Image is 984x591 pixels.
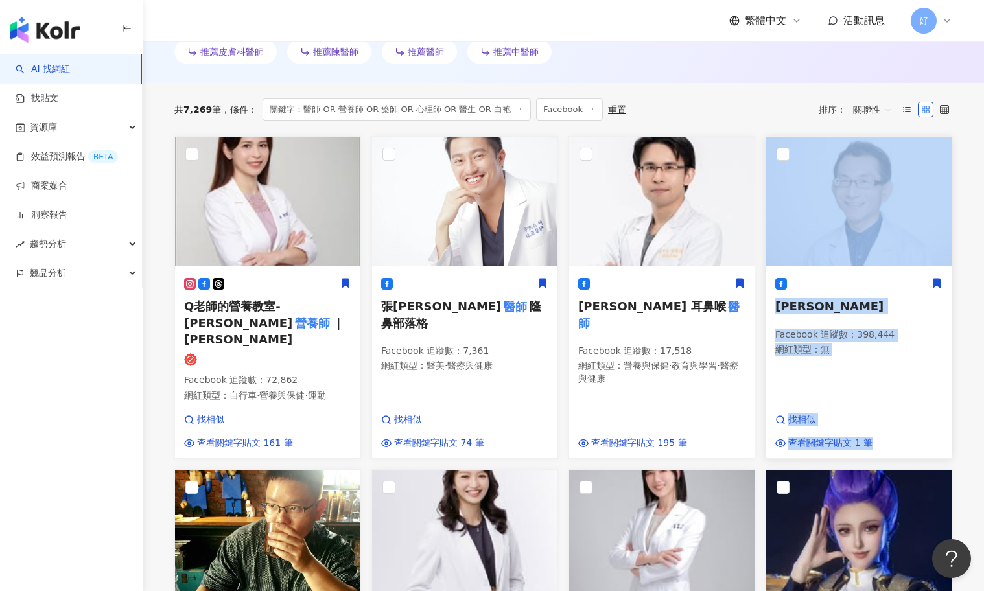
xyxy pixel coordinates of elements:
a: 查看關鍵字貼文 161 筆 [184,437,293,450]
span: 推薦皮膚科醫師 [200,47,264,57]
p: Facebook 追蹤數 ： 72,862 [184,374,351,387]
p: 網紅類型 ： 無 [775,343,943,356]
span: 醫美 [427,360,445,371]
span: Facebook [536,98,603,121]
a: 效益預測報告BETA [16,150,118,163]
a: 找貼文 [16,92,58,105]
span: 查看關鍵字貼文 1 筆 [788,437,873,450]
span: 找相似 [394,413,421,426]
span: ｜[PERSON_NAME] [184,316,344,346]
span: 自行車 [229,390,257,400]
img: KOL Avatar [372,137,557,266]
span: 條件 ： [221,104,257,115]
span: 查看關鍵字貼文 195 筆 [591,437,687,450]
div: 共 筆 [174,104,221,115]
a: 找相似 [184,413,293,426]
mark: 營養師 [292,314,332,332]
mark: 醫師 [578,297,740,332]
span: Q老師的營養教室-[PERSON_NAME] [184,299,292,329]
span: 找相似 [197,413,224,426]
span: · [305,390,307,400]
a: 查看關鍵字貼文 1 筆 [775,437,873,450]
img: KOL Avatar [175,137,360,266]
p: 網紅類型 ： [578,360,745,385]
span: 關聯性 [853,99,892,120]
p: Facebook 追蹤數 ： 7,361 [381,345,548,358]
span: 營養與保健 [624,360,669,371]
p: 網紅類型 ： [184,389,351,402]
img: KOL Avatar [766,137,952,266]
a: 找相似 [775,413,873,426]
span: 營養與保健 [259,390,305,400]
span: · [445,360,447,371]
a: KOL Avatar[PERSON_NAME]Facebook 追蹤數：398,444網紅類型：無找相似查看關鍵字貼文 1 筆 [766,136,952,459]
span: 關鍵字：醫師 OR 營養師 OR 藥師 OR 心理師 OR 醫生 OR 白袍 [263,98,531,121]
span: 競品分析 [30,259,66,288]
a: KOL AvatarQ老師的營養教室-[PERSON_NAME]營養師｜[PERSON_NAME]Facebook 追蹤數：72,862網紅類型：自行車·營養與保健·運動找相似查看關鍵字貼文 1... [174,136,361,459]
span: 推薦陳醫師 [313,47,358,57]
span: 繁體中文 [745,14,786,28]
a: 商案媒合 [16,180,67,192]
img: logo [10,17,80,43]
span: 7,269 [183,104,212,115]
span: 推薦中醫師 [493,47,539,57]
a: 查看關鍵字貼文 74 筆 [381,437,484,450]
a: 查看關鍵字貼文 195 筆 [578,437,687,450]
a: searchAI 找網紅 [16,63,70,76]
p: Facebook 追蹤數 ： 17,518 [578,345,745,358]
span: 運動 [308,390,326,400]
span: · [669,360,672,371]
span: [PERSON_NAME] [775,299,884,313]
span: · [717,360,720,371]
span: 隆鼻部落格 [381,299,541,329]
a: 找相似 [381,413,484,426]
mark: 醫師 [501,297,529,316]
span: 教育與學習 [672,360,717,371]
p: 網紅類型 ： [381,360,548,373]
img: KOL Avatar [569,137,755,266]
span: 活動訊息 [843,14,885,27]
p: Facebook 追蹤數 ： 398,444 [775,329,943,342]
a: KOL Avatar張[PERSON_NAME]醫師隆鼻部落格Facebook 追蹤數：7,361網紅類型：醫美·醫療與健康找相似查看關鍵字貼文 74 筆 [371,136,558,459]
span: 醫療與健康 [447,360,493,371]
span: 張[PERSON_NAME] [381,299,501,313]
span: 找相似 [788,413,815,426]
span: [PERSON_NAME] 耳鼻喉 [578,299,726,313]
span: 趨勢分析 [30,229,66,259]
div: 重置 [608,104,626,115]
span: 資源庫 [30,113,57,142]
a: KOL Avatar[PERSON_NAME] 耳鼻喉醫師Facebook 追蹤數：17,518網紅類型：營養與保健·教育與學習·醫療與健康查看關鍵字貼文 195 筆 [568,136,755,459]
a: 洞察報告 [16,209,67,222]
span: 查看關鍵字貼文 74 筆 [394,437,484,450]
span: 查看關鍵字貼文 161 筆 [197,437,293,450]
span: · [257,390,259,400]
span: 好 [919,14,928,28]
span: 推薦醫師 [408,47,444,57]
div: 排序： [819,99,899,120]
span: rise [16,240,25,249]
iframe: Help Scout Beacon - Open [932,539,971,578]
